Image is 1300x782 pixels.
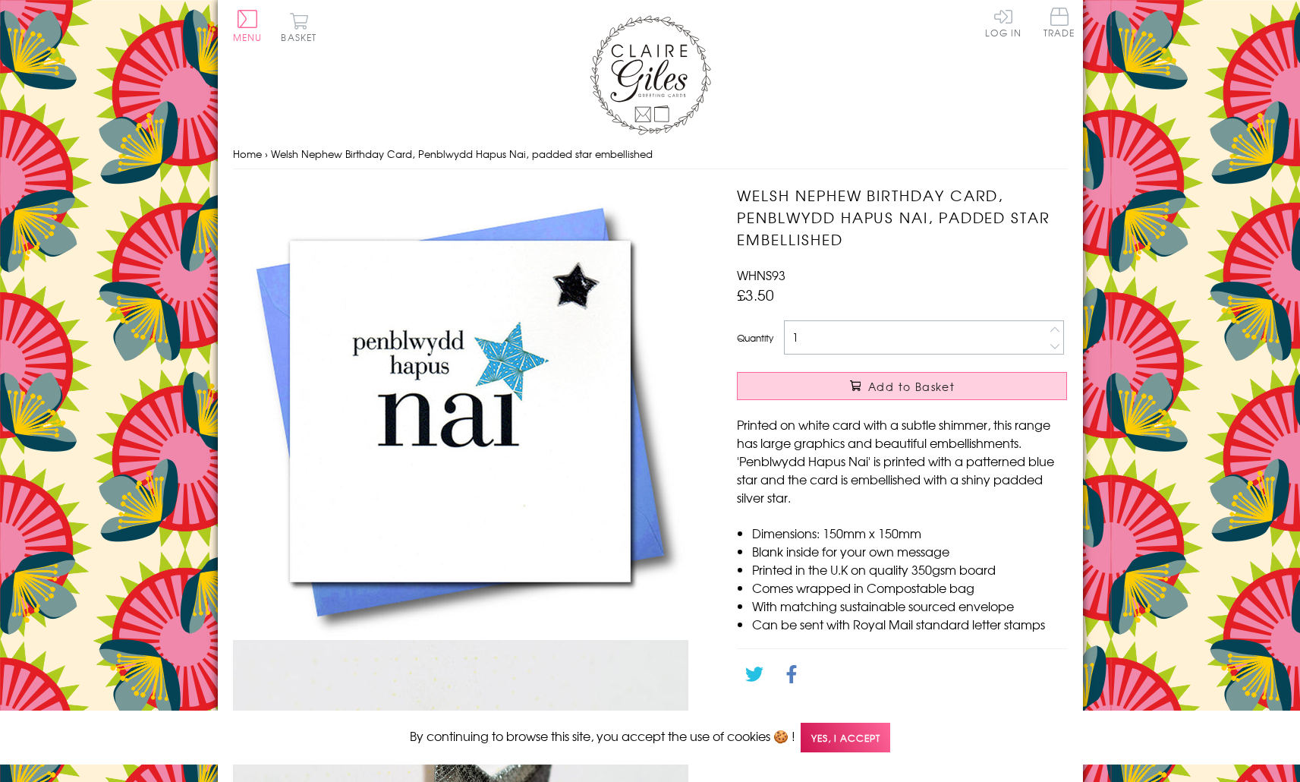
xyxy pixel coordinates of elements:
[737,372,1067,400] button: Add to Basket
[233,30,263,44] span: Menu
[801,723,890,752] span: Yes, I accept
[590,15,711,135] img: Claire Giles Greetings Cards
[265,147,268,161] span: ›
[752,524,1067,542] li: Dimensions: 150mm x 150mm
[233,184,688,640] img: Welsh Nephew Birthday Card, Penblwydd Hapus Nai, padded star embellished
[737,284,774,305] span: £3.50
[752,560,1067,579] li: Printed in the U.K on quality 350gsm board
[271,147,653,161] span: Welsh Nephew Birthday Card, Penblwydd Hapus Nai, padded star embellished
[737,184,1067,250] h1: Welsh Nephew Birthday Card, Penblwydd Hapus Nai, padded star embellished
[233,147,262,161] a: Home
[868,379,955,394] span: Add to Basket
[279,12,320,42] button: Basket
[737,415,1067,506] p: Printed on white card with a subtle shimmer, this range has large graphics and beautiful embellis...
[233,139,1068,170] nav: breadcrumbs
[752,542,1067,560] li: Blank inside for your own message
[985,8,1021,37] a: Log In
[737,331,773,345] label: Quantity
[1043,8,1075,40] a: Trade
[752,579,1067,597] li: Comes wrapped in Compostable bag
[233,10,263,42] button: Menu
[1043,8,1075,37] span: Trade
[750,706,897,724] a: Go back to the collection
[752,597,1067,615] li: With matching sustainable sourced envelope
[737,266,785,284] span: WHNS93
[752,615,1067,633] li: Can be sent with Royal Mail standard letter stamps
